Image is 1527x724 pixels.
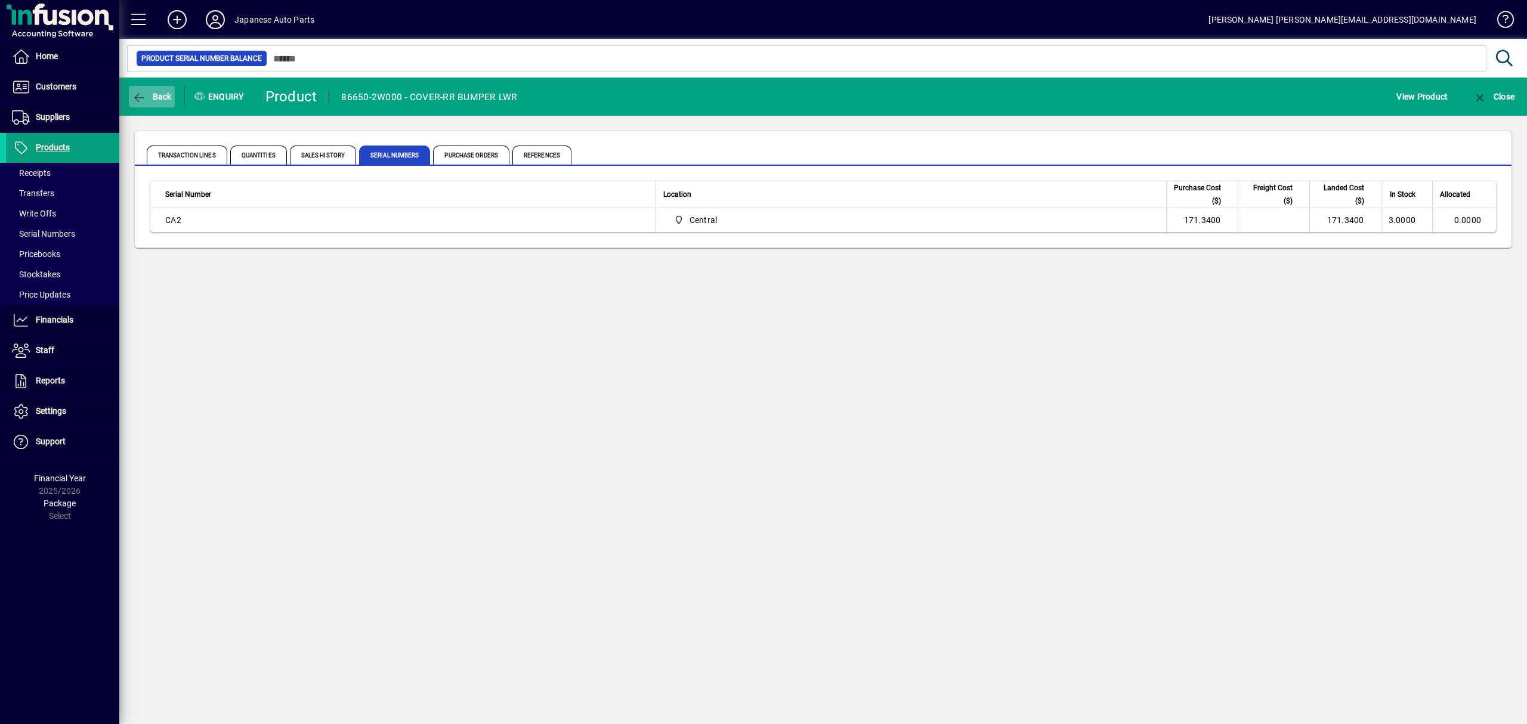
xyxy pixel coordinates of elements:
[1208,10,1476,29] div: [PERSON_NAME] [PERSON_NAME][EMAIL_ADDRESS][DOMAIN_NAME]
[1440,188,1470,201] span: Allocated
[12,270,60,279] span: Stocktakes
[36,51,58,61] span: Home
[36,112,70,122] span: Suppliers
[196,9,234,30] button: Profile
[669,213,1152,227] span: Central
[1470,86,1517,107] button: Close
[36,315,73,324] span: Financials
[1460,86,1527,107] app-page-header-button: Close enquiry
[12,290,70,299] span: Price Updates
[119,86,185,107] app-page-header-button: Back
[36,143,70,152] span: Products
[165,188,648,201] div: Serial Number
[341,88,517,107] div: 86650-2W000 - COVER-RR BUMPER LWR
[1309,208,1381,232] td: 171.3400
[663,188,1158,201] div: Location
[1166,208,1238,232] td: 171.3400
[1389,188,1427,201] div: In Stock
[6,163,119,183] a: Receipts
[1390,188,1415,201] span: In Stock
[1393,86,1451,107] button: View Product
[12,188,54,198] span: Transfers
[1174,181,1221,208] span: Purchase Cost ($)
[12,229,75,239] span: Serial Numbers
[165,188,211,201] span: Serial Number
[690,214,718,226] span: Central
[234,10,314,29] div: Japanese Auto Parts
[36,406,66,416] span: Settings
[150,208,656,232] td: CA2
[12,209,56,218] span: Write Offs
[132,92,172,101] span: Back
[6,284,119,305] a: Price Updates
[6,397,119,426] a: Settings
[663,188,691,201] span: Location
[6,183,119,203] a: Transfers
[36,437,66,446] span: Support
[290,146,356,165] span: Sales History
[36,345,54,355] span: Staff
[12,168,51,178] span: Receipts
[6,203,119,224] a: Write Offs
[6,305,119,335] a: Financials
[1245,181,1293,208] span: Freight Cost ($)
[1317,181,1364,208] span: Landed Cost ($)
[6,72,119,102] a: Customers
[6,366,119,396] a: Reports
[129,86,175,107] button: Back
[1473,92,1514,101] span: Close
[512,146,571,165] span: References
[6,244,119,264] a: Pricebooks
[1245,181,1303,208] div: Freight Cost ($)
[44,499,76,508] span: Package
[6,224,119,244] a: Serial Numbers
[1440,188,1481,201] div: Allocated
[1174,181,1232,208] div: Purchase Cost ($)
[6,42,119,72] a: Home
[265,87,317,106] div: Product
[12,249,60,259] span: Pricebooks
[36,82,76,91] span: Customers
[6,264,119,284] a: Stocktakes
[1317,181,1375,208] div: Landed Cost ($)
[359,146,430,165] span: Serial Numbers
[1381,208,1433,232] td: 3.0000
[230,146,287,165] span: Quantities
[1488,2,1512,41] a: Knowledge Base
[36,376,65,385] span: Reports
[158,9,196,30] button: Add
[433,146,509,165] span: Purchase Orders
[6,336,119,366] a: Staff
[141,52,262,64] span: Product Serial Number Balance
[1432,208,1496,232] td: 0.0000
[34,474,86,483] span: Financial Year
[147,146,227,165] span: Transaction Lines
[185,87,256,106] div: Enquiry
[6,427,119,457] a: Support
[6,103,119,132] a: Suppliers
[1396,87,1448,106] span: View Product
